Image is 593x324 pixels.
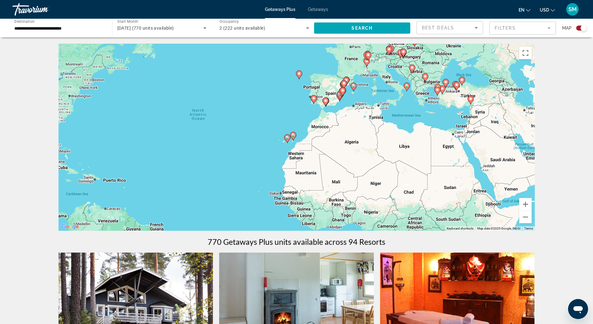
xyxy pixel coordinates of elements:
button: Toggle fullscreen view [519,47,532,59]
span: 2 (222 units available) [219,26,265,31]
mat-select: Sort by [422,24,478,31]
a: Getaways [308,7,328,12]
span: Search [351,26,373,31]
span: Map [562,24,572,32]
a: Open this area in Google Maps (opens a new window) [60,223,81,231]
span: [DATE] (770 units available) [117,26,174,31]
span: Occupancy [219,19,239,24]
button: User Menu [564,3,581,16]
img: Google [60,223,81,231]
span: USD [540,7,549,12]
button: Keyboard shortcuts [447,226,473,231]
span: Best Deals [422,25,454,30]
span: Destination [14,19,35,23]
button: Change currency [540,5,555,14]
a: Travorium [12,1,75,17]
span: Map data ©2025 Google, INEGI [477,227,520,230]
h1: 770 Getaways Plus units available across 94 Resorts [208,237,385,246]
span: Start Month [117,19,138,24]
button: Search [314,22,411,34]
a: Getaways Plus [265,7,295,12]
iframe: Button to launch messaging window [568,299,588,319]
button: Filter [489,21,556,35]
button: Zoom out [519,211,532,223]
button: Zoom in [519,198,532,210]
span: SM [568,6,577,12]
a: Terms (opens in new tab) [524,227,533,230]
button: Change language [519,5,530,14]
span: en [519,7,525,12]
